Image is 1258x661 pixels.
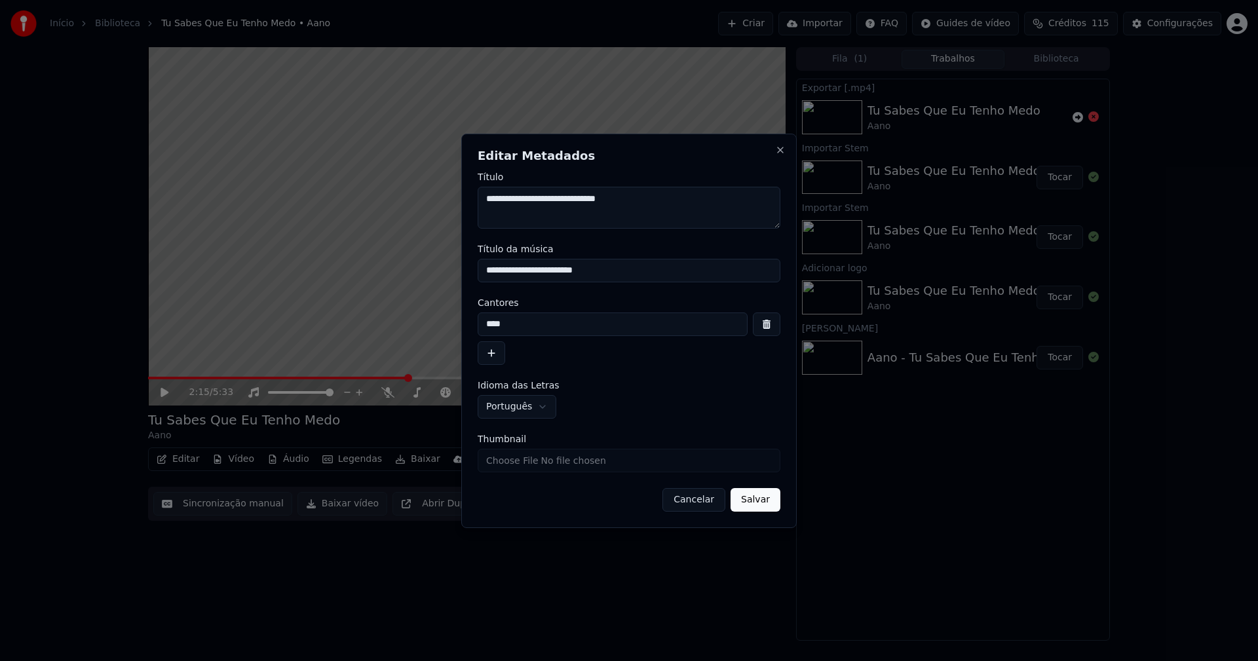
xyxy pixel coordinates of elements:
h2: Editar Metadados [478,150,780,162]
label: Cantores [478,298,780,307]
button: Cancelar [662,488,725,512]
button: Salvar [731,488,780,512]
label: Título [478,172,780,181]
span: Thumbnail [478,434,526,444]
span: Idioma das Letras [478,381,560,390]
label: Título da música [478,244,780,254]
